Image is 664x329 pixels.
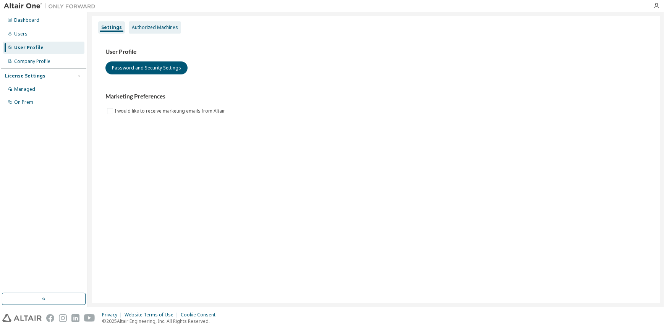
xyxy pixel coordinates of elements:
[101,24,122,31] div: Settings
[5,73,45,79] div: License Settings
[14,45,44,51] div: User Profile
[46,314,54,322] img: facebook.svg
[4,2,99,10] img: Altair One
[14,86,35,92] div: Managed
[71,314,79,322] img: linkedin.svg
[181,312,220,318] div: Cookie Consent
[14,31,28,37] div: Users
[2,314,42,322] img: altair_logo.svg
[102,312,125,318] div: Privacy
[125,312,181,318] div: Website Terms of Use
[115,106,227,116] label: I would like to receive marketing emails from Altair
[132,24,178,31] div: Authorized Machines
[14,58,50,65] div: Company Profile
[14,99,33,105] div: On Prem
[84,314,95,322] img: youtube.svg
[59,314,67,322] img: instagram.svg
[14,17,39,23] div: Dashboard
[105,61,188,74] button: Password and Security Settings
[105,48,646,56] h3: User Profile
[105,93,646,100] h3: Marketing Preferences
[102,318,220,324] p: © 2025 Altair Engineering, Inc. All Rights Reserved.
